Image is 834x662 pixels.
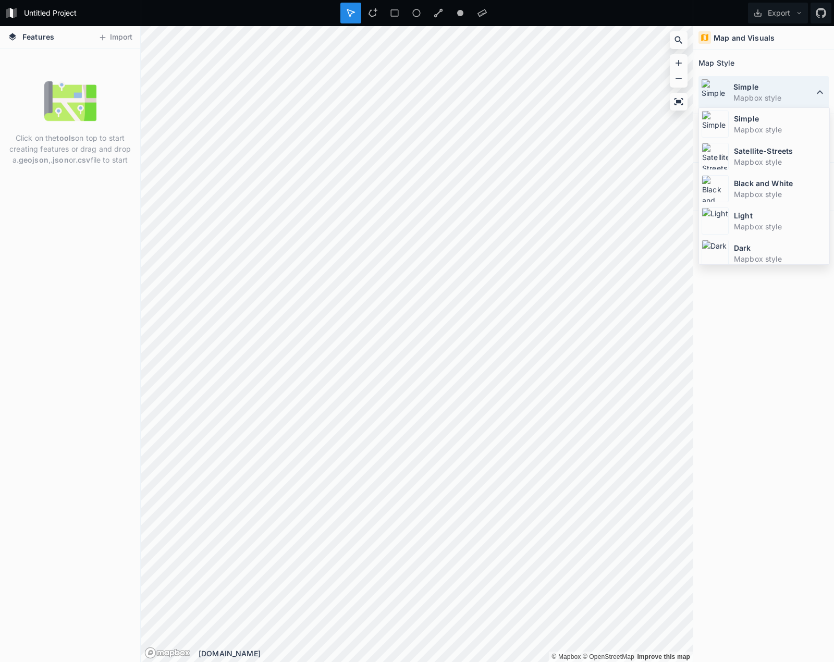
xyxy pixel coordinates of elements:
dt: Simple [733,81,814,92]
a: Map feedback [637,653,690,660]
dd: Mapbox style [734,124,827,135]
dt: Satellite-Streets [734,145,827,156]
p: Click on the on top to start creating features or drag and drop a , or file to start [8,132,132,165]
img: Light [702,207,729,235]
a: Mapbox logo [144,647,190,659]
button: Import [93,29,138,46]
strong: .csv [76,155,91,164]
dt: Dark [734,242,827,253]
a: Mapbox [551,653,581,660]
button: Export [748,3,808,23]
dd: Mapbox style [733,92,814,103]
img: empty [44,75,96,127]
strong: tools [56,133,75,142]
a: OpenStreetMap [583,653,634,660]
dd: Mapbox style [734,189,827,200]
img: Simple [701,79,728,106]
img: Dark [702,240,729,267]
span: Features [22,31,54,42]
dt: Black and White [734,178,827,189]
dd: Mapbox style [734,156,827,167]
img: Simple [702,111,729,138]
strong: .json [51,155,69,164]
dd: Mapbox style [734,221,827,232]
h4: Map and Visuals [714,32,775,43]
dd: Mapbox style [734,253,827,264]
dt: Light [734,210,827,221]
div: [DOMAIN_NAME] [199,648,693,659]
img: Black and White [702,175,729,202]
dt: Simple [734,113,827,124]
img: Satellite-Streets [702,143,729,170]
h2: Map Style [698,55,734,71]
strong: .geojson [17,155,48,164]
